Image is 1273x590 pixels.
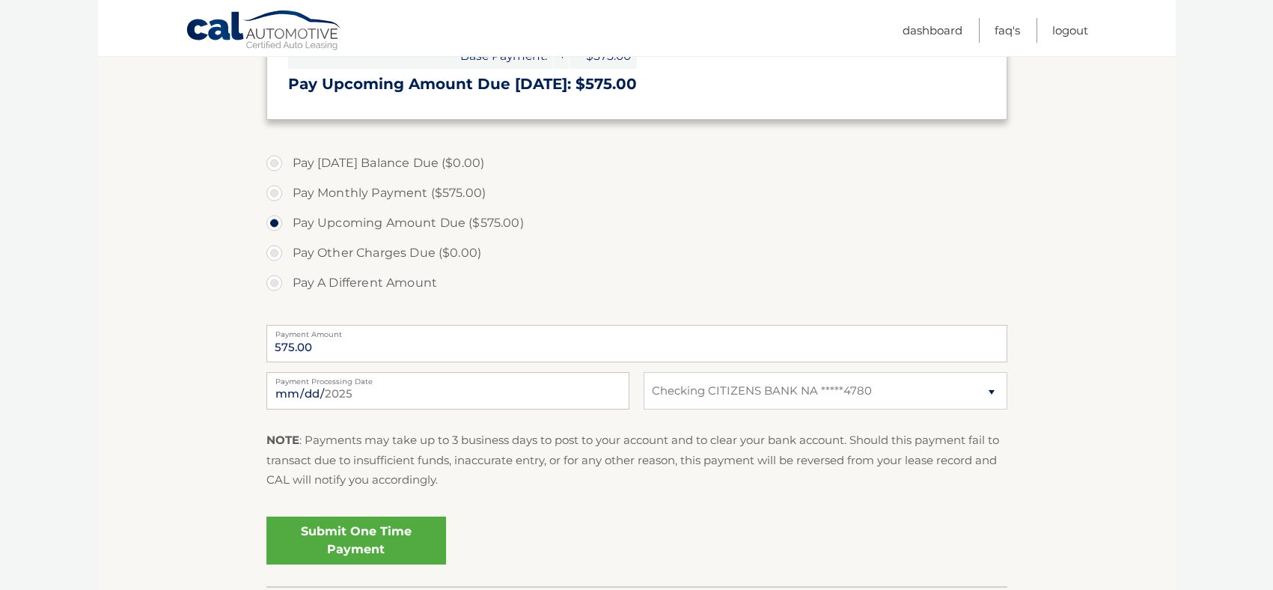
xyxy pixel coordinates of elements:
input: Payment Date [266,372,629,410]
a: Logout [1052,18,1088,43]
label: Payment Amount [266,325,1007,337]
a: FAQ's [995,18,1020,43]
label: Pay [DATE] Balance Due ($0.00) [266,148,1007,178]
a: Dashboard [903,18,962,43]
a: Submit One Time Payment [266,517,446,565]
input: Payment Amount [266,325,1007,362]
label: Pay Upcoming Amount Due ($575.00) [266,208,1007,238]
a: Cal Automotive [186,10,343,53]
strong: NOTE [266,433,299,447]
label: Payment Processing Date [266,372,629,384]
label: Pay Monthly Payment ($575.00) [266,178,1007,208]
h3: Pay Upcoming Amount Due [DATE]: $575.00 [288,75,986,94]
label: Pay A Different Amount [266,268,1007,298]
p: : Payments may take up to 3 business days to post to your account and to clear your bank account.... [266,431,1007,490]
label: Pay Other Charges Due ($0.00) [266,238,1007,268]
